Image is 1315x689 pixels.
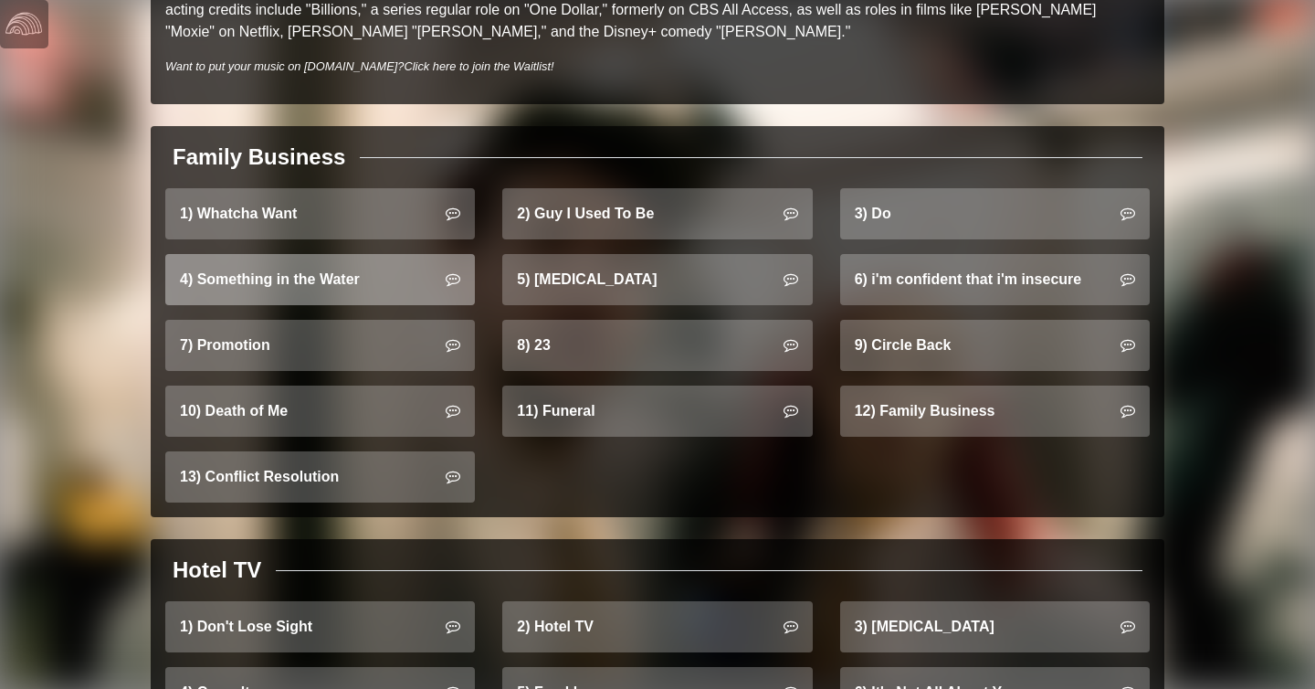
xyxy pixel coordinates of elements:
div: Family Business [173,141,345,174]
a: 2) Hotel TV [502,601,812,652]
a: 3) Do [840,188,1150,239]
i: Want to put your music on [DOMAIN_NAME]? [165,59,554,73]
a: 3) [MEDICAL_DATA] [840,601,1150,652]
a: 13) Conflict Resolution [165,451,475,503]
a: 11) Funeral [502,386,812,437]
a: Click here to join the Waitlist! [404,59,553,73]
a: 2) Guy I Used To Be [502,188,812,239]
a: 12) Family Business [840,386,1150,437]
a: 4) Something in the Water [165,254,475,305]
div: Hotel TV [173,554,261,587]
a: 9) Circle Back [840,320,1150,371]
a: 8) 23 [502,320,812,371]
a: 1) Don't Lose Sight [165,601,475,652]
a: 5) [MEDICAL_DATA] [502,254,812,305]
a: 10) Death of Me [165,386,475,437]
a: 1) Whatcha Want [165,188,475,239]
a: 7) Promotion [165,320,475,371]
a: 6) i'm confident that i'm insecure [840,254,1150,305]
img: logo-white-4c48a5e4bebecaebe01ca5a9d34031cfd3d4ef9ae749242e8c4bf12ef99f53e8.png [5,5,42,42]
